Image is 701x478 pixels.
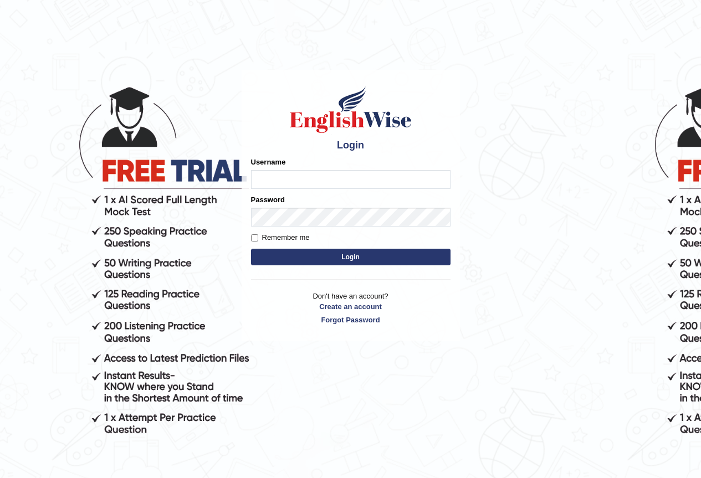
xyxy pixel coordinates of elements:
label: Remember me [251,232,310,243]
img: Logo of English Wise sign in for intelligent practice with AI [288,85,414,135]
h4: Login [251,140,451,151]
input: Remember me [251,234,258,241]
button: Login [251,249,451,265]
p: Don't have an account? [251,291,451,325]
a: Forgot Password [251,315,451,325]
label: Password [251,194,285,205]
a: Create an account [251,301,451,312]
label: Username [251,157,286,167]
